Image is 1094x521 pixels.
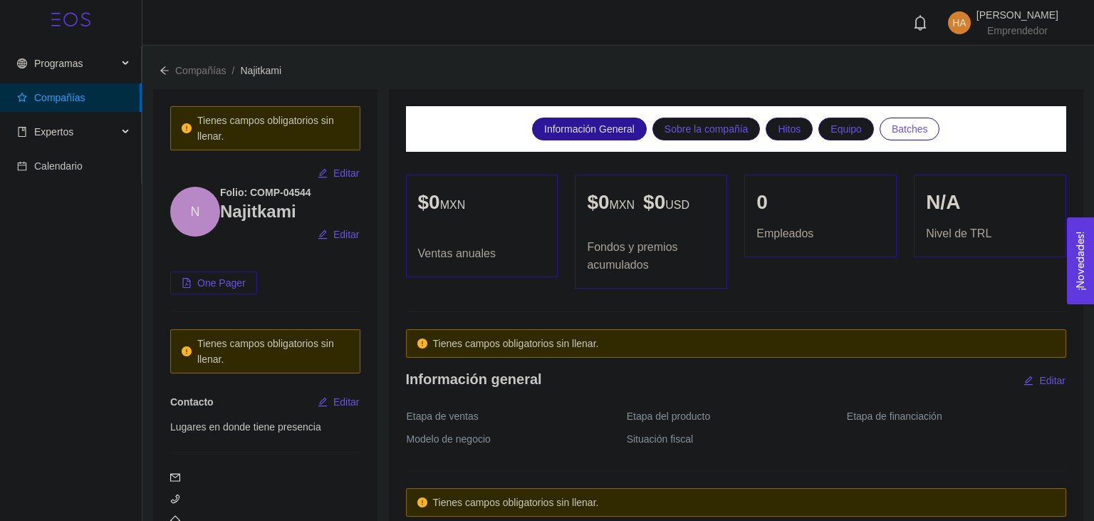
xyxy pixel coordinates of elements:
[170,272,257,294] button: file-pdfOne Pager
[778,118,801,140] span: Hitos
[544,118,635,140] span: Información General
[220,187,311,198] strong: Folio: COMP-04544
[407,408,486,424] span: Etapa de ventas
[197,336,349,367] div: Tienes campos obligatorios sin llenar.
[847,408,949,424] span: Etapa de financiación
[170,421,321,433] span: Lugares en donde tiene presencia
[317,223,360,246] button: editEditar
[34,92,85,103] span: Compañías
[756,225,813,242] span: Empleados
[433,495,1056,510] div: Tienes campos obligatorios sin llenar.
[587,187,715,218] p: $ 0 $ 0
[952,11,966,34] span: HA
[756,187,885,218] div: 0
[182,346,192,356] span: exclamation-circle
[665,118,749,140] span: Sobre la compañía
[170,494,180,504] span: phone
[818,118,874,140] a: Equipo
[318,168,328,180] span: edit
[1023,369,1066,392] button: editEditar
[926,187,1054,218] div: N/A
[417,339,427,349] span: exclamation-circle
[892,118,928,140] span: Batches
[1039,373,1066,388] span: Editar
[240,65,281,76] span: Najitkami
[1067,217,1094,304] button: Open Feedback Widget
[170,473,180,483] span: mail
[170,396,214,408] span: Contacto
[418,244,496,262] span: Ventas anuales
[406,369,542,389] h4: Información general
[197,113,349,144] div: Tienes campos obligatorios sin llenar.
[976,9,1058,21] span: [PERSON_NAME]
[652,118,761,140] a: Sobre la compañía
[766,118,813,140] a: Hitos
[34,58,83,69] span: Programas
[317,162,360,185] button: editEditar
[987,25,1048,36] span: Emprendedor
[17,93,27,103] span: star
[926,225,991,242] span: Nivel de TRL
[333,165,360,181] span: Editar
[433,336,1056,351] div: Tienes campos obligatorios sin llenar.
[197,275,246,291] span: One Pager
[318,229,328,241] span: edit
[160,66,170,76] span: arrow-left
[182,278,192,289] span: file-pdf
[610,199,635,211] span: MXN
[220,200,360,223] h3: Najitkami
[333,394,360,410] span: Editar
[191,187,200,237] span: N
[532,118,647,140] a: Información General
[17,58,27,68] span: global
[418,187,546,218] p: $ 0
[440,199,466,211] span: MXN
[17,127,27,137] span: book
[34,126,73,138] span: Expertos
[232,65,235,76] span: /
[317,391,360,413] button: editEditar
[407,431,498,447] span: Modelo de negocio
[665,199,689,211] span: USD
[627,431,700,447] span: Situación fiscal
[627,408,718,424] span: Etapa del producto
[175,65,226,76] span: Compañías
[1023,376,1033,387] span: edit
[417,497,427,507] span: exclamation-circle
[182,123,192,133] span: exclamation-circle
[880,118,940,140] a: Batches
[912,15,928,31] span: bell
[587,238,715,274] span: Fondos y premios acumulados
[17,161,27,171] span: calendar
[333,227,360,242] span: Editar
[318,397,328,408] span: edit
[830,118,862,140] span: Equipo
[34,160,83,172] span: Calendario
